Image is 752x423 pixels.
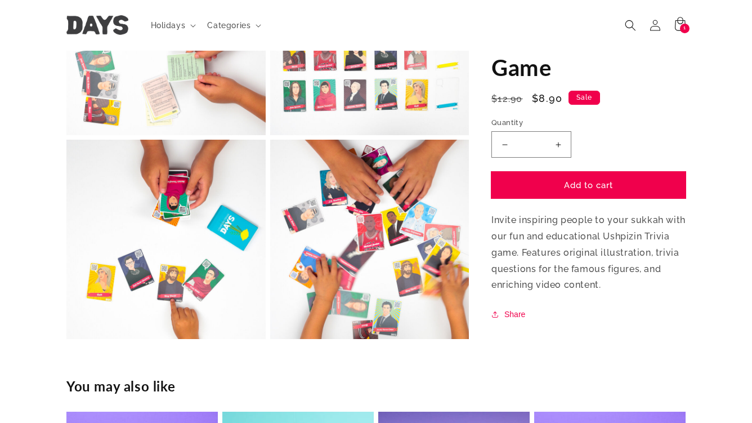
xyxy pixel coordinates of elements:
[491,24,686,82] h1: Ushpizin Trivia Game
[66,16,128,35] img: Days United
[200,14,266,37] summary: Categories
[491,213,686,294] p: Invite inspiring people to your sukkah with our fun and educational Ushpizin Trivia game. Feature...
[144,14,201,37] summary: Holidays
[207,20,250,30] span: Categories
[151,20,186,30] span: Holidays
[66,377,686,395] h2: You may also like
[491,117,686,128] label: Quantity
[618,13,643,38] summary: Search
[491,92,523,106] s: $12.90
[491,308,529,321] button: Share
[683,24,686,33] span: 1
[491,172,686,199] button: Add to cart
[569,91,600,105] span: Sale
[532,91,563,106] span: $8.90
